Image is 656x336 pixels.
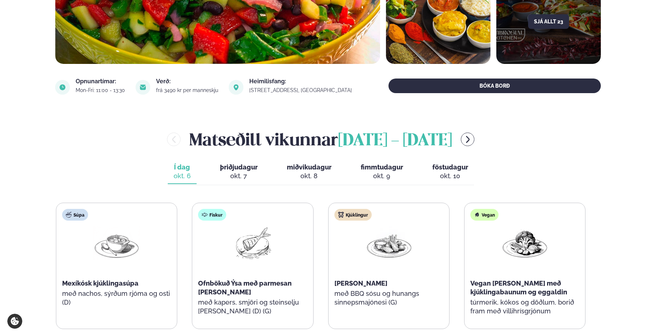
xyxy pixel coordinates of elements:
span: [DATE] - [DATE] [338,133,452,149]
img: Vegan.svg [474,212,480,218]
span: Ofnbökuð Ýsa með parmesan [PERSON_NAME] [198,279,292,296]
div: Verð: [156,79,220,84]
img: image alt [55,80,70,95]
img: Fish.png [229,226,276,260]
img: Chicken-wings-legs.png [365,226,412,261]
div: okt. 9 [361,172,403,180]
a: link [249,86,354,95]
div: Mon-Fri: 11:00 - 13:30 [76,87,127,93]
span: föstudagur [432,163,468,171]
div: Fiskur [198,209,226,221]
button: Sjá allt 23 [528,14,569,29]
img: chicken.svg [338,212,344,218]
div: okt. 7 [220,172,258,180]
div: Opnunartímar: [76,79,127,84]
img: image alt [136,80,150,95]
div: Kjúklingur [334,209,372,221]
button: BÓKA BORÐ [388,79,601,93]
a: Cookie settings [7,314,22,329]
button: miðvikudagur okt. 8 [281,160,337,184]
p: túrmerik, kókos og döðlum, borið fram með villihrísgrjónum [470,298,579,316]
span: þriðjudagur [220,163,258,171]
div: Súpa [62,209,88,221]
span: Mexíkósk kjúklingasúpa [62,279,139,287]
p: með BBQ sósu og hunangs sinnepsmajónesi (G) [334,289,443,307]
img: soup.svg [66,212,72,218]
button: Í dag okt. 6 [168,160,197,184]
span: fimmtudagur [361,163,403,171]
img: Soup.png [93,226,140,260]
img: Vegan.png [501,226,548,260]
span: miðvikudagur [287,163,331,171]
div: okt. 8 [287,172,331,180]
div: okt. 10 [432,172,468,180]
button: föstudagur okt. 10 [426,160,474,184]
h2: Matseðill vikunnar [189,127,452,151]
button: fimmtudagur okt. 9 [355,160,409,184]
div: okt. 6 [174,172,191,180]
button: menu-btn-left [167,133,181,146]
div: Vegan [470,209,498,221]
button: menu-btn-right [461,133,474,146]
img: fish.svg [202,212,208,218]
button: þriðjudagur okt. 7 [214,160,263,184]
p: með nachos, sýrðum rjóma og osti (D) [62,289,171,307]
span: Í dag [174,163,191,172]
div: frá 3490 kr per manneskju [156,87,220,93]
p: með kapers, smjöri og steinselju [PERSON_NAME] (D) (G) [198,298,307,316]
span: Vegan [PERSON_NAME] með kjúklingabaunum og eggaldin [470,279,567,296]
span: [PERSON_NAME] [334,279,387,287]
img: image alt [229,80,243,95]
div: Heimilisfang: [249,79,354,84]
